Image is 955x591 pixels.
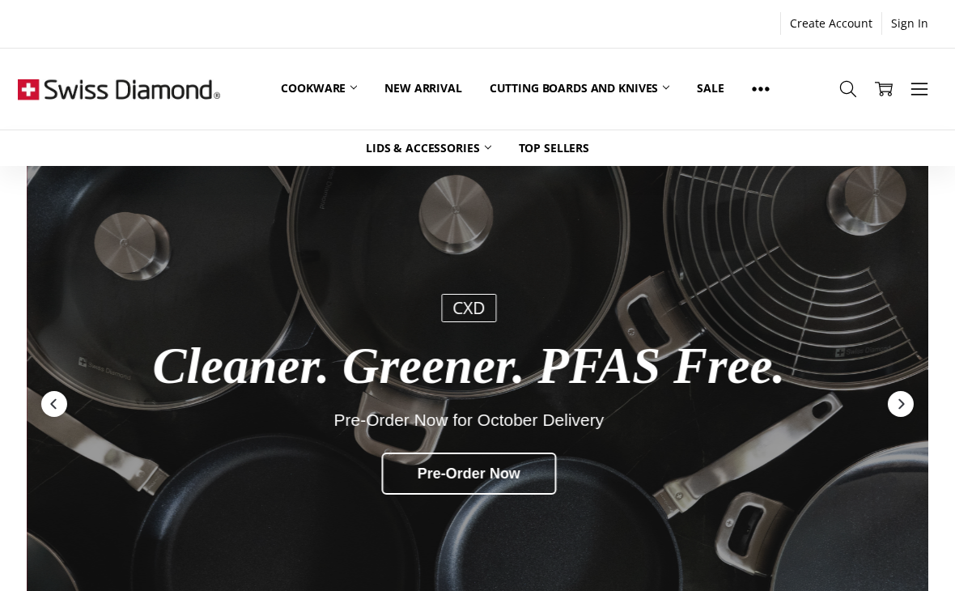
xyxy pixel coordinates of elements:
div: CXD [441,294,496,322]
div: Previous [40,389,69,419]
a: New arrival [371,53,475,125]
div: Next [886,389,915,419]
a: Sale [683,53,737,125]
img: Free Shipping On Every Order [18,49,220,130]
a: Sign In [882,12,937,35]
a: Show All [738,53,783,125]
a: Cutting boards and knives [476,53,684,125]
a: Create Account [781,12,881,35]
div: Pre-Order Now for October Delivery [138,410,800,429]
div: Cleaner. Greener. PFAS Free. [138,338,800,394]
div: Pre-Order Now [381,452,557,494]
a: Cookware [267,53,371,125]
